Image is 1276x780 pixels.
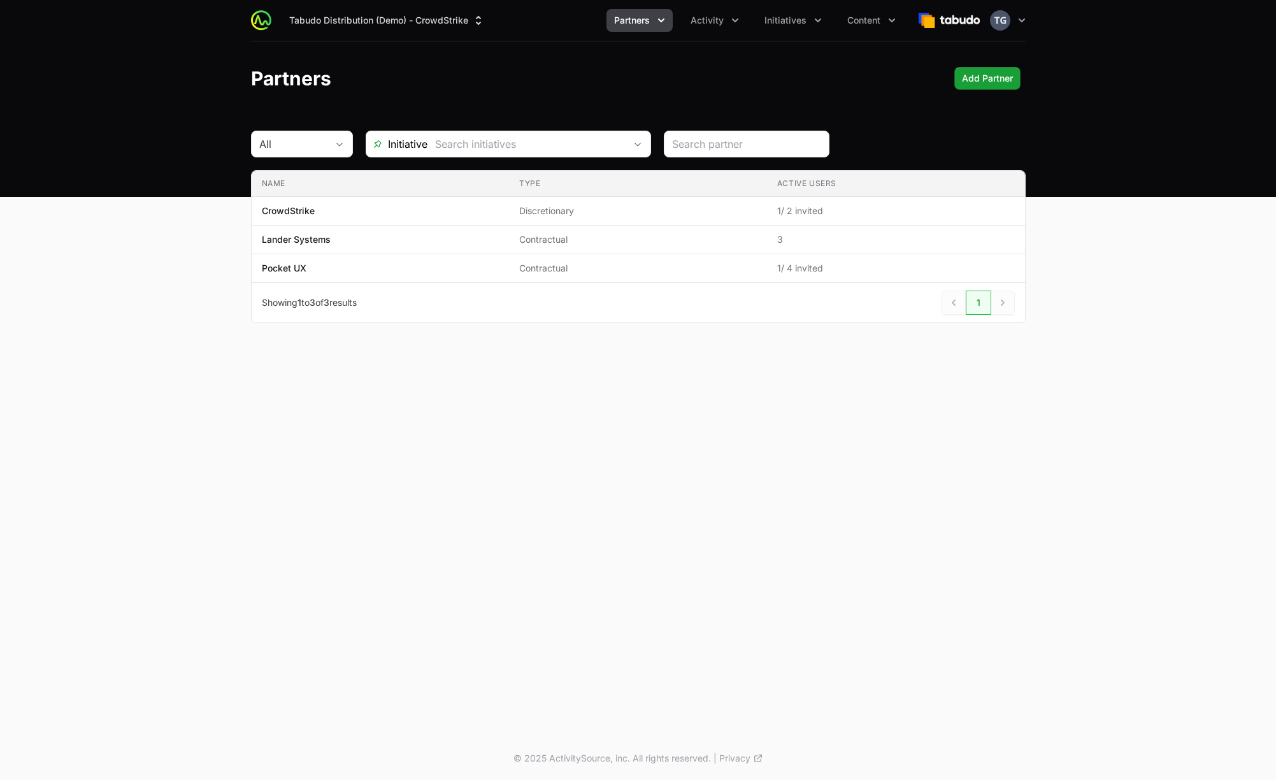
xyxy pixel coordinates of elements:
[262,233,331,246] p: Lander Systems
[509,171,767,197] th: Type
[252,131,352,157] button: All
[614,14,650,27] span: Partners
[282,9,492,32] button: Tabudo Distribution (Demo) - CrowdStrike
[962,71,1013,86] span: Add Partner
[713,752,717,765] span: |
[262,262,306,275] p: Pocket UX
[691,14,724,27] span: Activity
[683,9,747,32] div: Activity menu
[282,9,492,32] div: Supplier switch menu
[262,296,357,309] p: Showing to of results
[625,131,650,157] div: Open
[324,297,329,308] span: 3
[757,9,829,32] button: Initiatives
[777,205,1015,217] span: 1 / 2 invited
[251,67,331,90] h1: Partners
[262,205,315,217] p: CrowdStrike
[777,262,1015,275] span: 1 / 4 invited
[606,9,673,32] div: Partners menu
[513,752,711,765] p: © 2025 ActivitySource, inc. All rights reserved.
[840,9,903,32] button: Content
[427,131,625,157] input: Search initiatives
[259,136,327,152] div: All
[672,136,821,152] input: Search partner
[310,297,315,308] span: 3
[297,297,301,308] span: 1
[366,136,427,152] span: Initiative
[252,171,510,197] th: Name
[719,752,763,765] a: Privacy
[954,67,1021,90] button: Add Partner
[519,262,757,275] span: Contractual
[764,14,806,27] span: Initiatives
[777,233,1015,246] span: 3
[767,171,1025,197] th: Active Users
[966,291,991,315] a: 1
[519,233,757,246] span: Contractual
[919,8,980,33] img: Tabudo Distribution (Demo)
[847,14,880,27] span: Content
[606,9,673,32] button: Partners
[683,9,747,32] button: Activity
[251,10,271,31] img: ActivitySource
[990,10,1010,31] img: Timothy Greig
[519,205,757,217] span: Discretionary
[757,9,829,32] div: Initiatives menu
[954,67,1021,90] div: Primary actions
[840,9,903,32] div: Content menu
[271,9,903,32] div: Main navigation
